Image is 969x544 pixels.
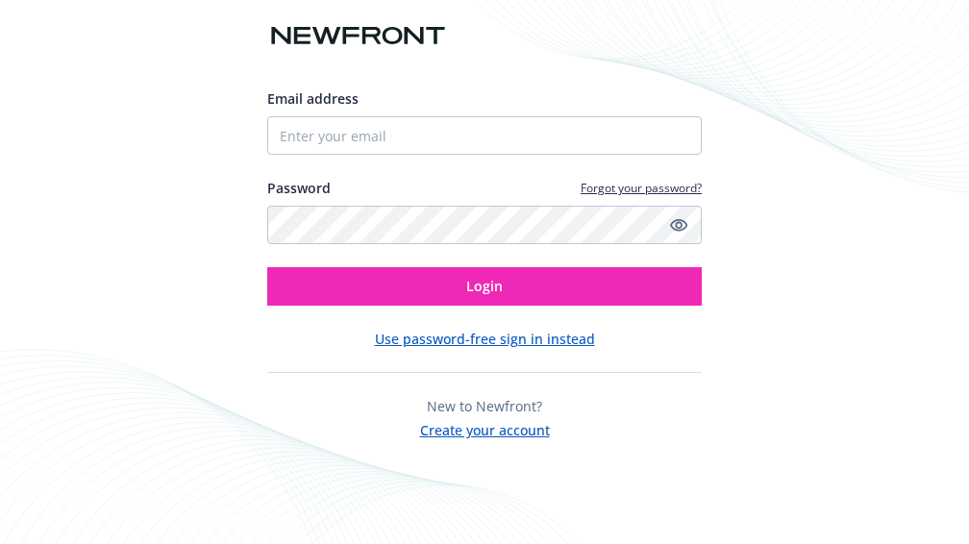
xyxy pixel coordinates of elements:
[427,397,542,415] span: New to Newfront?
[420,416,550,440] button: Create your account
[375,329,595,349] button: Use password-free sign in instead
[466,277,503,295] span: Login
[267,267,702,306] button: Login
[267,116,702,155] input: Enter your email
[267,206,702,244] input: Enter your password
[581,180,702,196] a: Forgot your password?
[267,178,331,198] label: Password
[667,213,690,236] a: Show password
[267,19,449,53] img: Newfront logo
[267,89,359,108] span: Email address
